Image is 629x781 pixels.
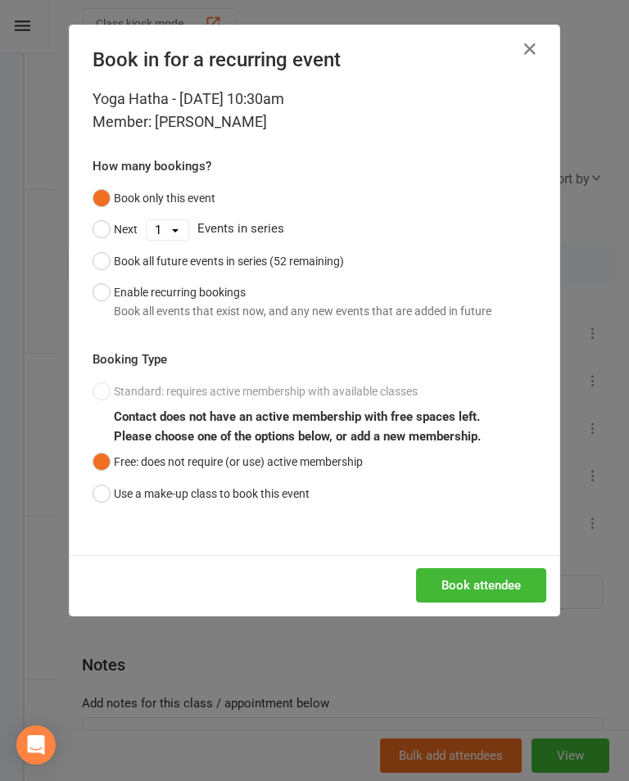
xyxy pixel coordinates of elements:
label: How many bookings? [93,156,211,176]
div: Events in series [93,214,536,245]
button: Next [93,214,138,245]
b: Please choose one of the options below, or add a new membership. [114,429,481,444]
div: Yoga Hatha - [DATE] 10:30am Member: [PERSON_NAME] [93,88,536,133]
button: Use a make-up class to book this event [93,478,310,509]
button: Close [517,36,543,62]
div: Open Intercom Messenger [16,725,56,765]
button: Book all future events in series (52 remaining) [93,246,344,277]
label: Booking Type [93,350,167,369]
div: Book all future events in series (52 remaining) [114,252,344,270]
button: Book attendee [416,568,546,603]
button: Book only this event [93,183,215,214]
div: Book all events that exist now, and any new events that are added in future [114,302,491,320]
button: Enable recurring bookingsBook all events that exist now, and any new events that are added in future [93,277,491,327]
b: Contact does not have an active membership with free spaces left. [114,409,480,424]
h4: Book in for a recurring event [93,48,536,71]
button: Free: does not require (or use) active membership [93,446,363,477]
